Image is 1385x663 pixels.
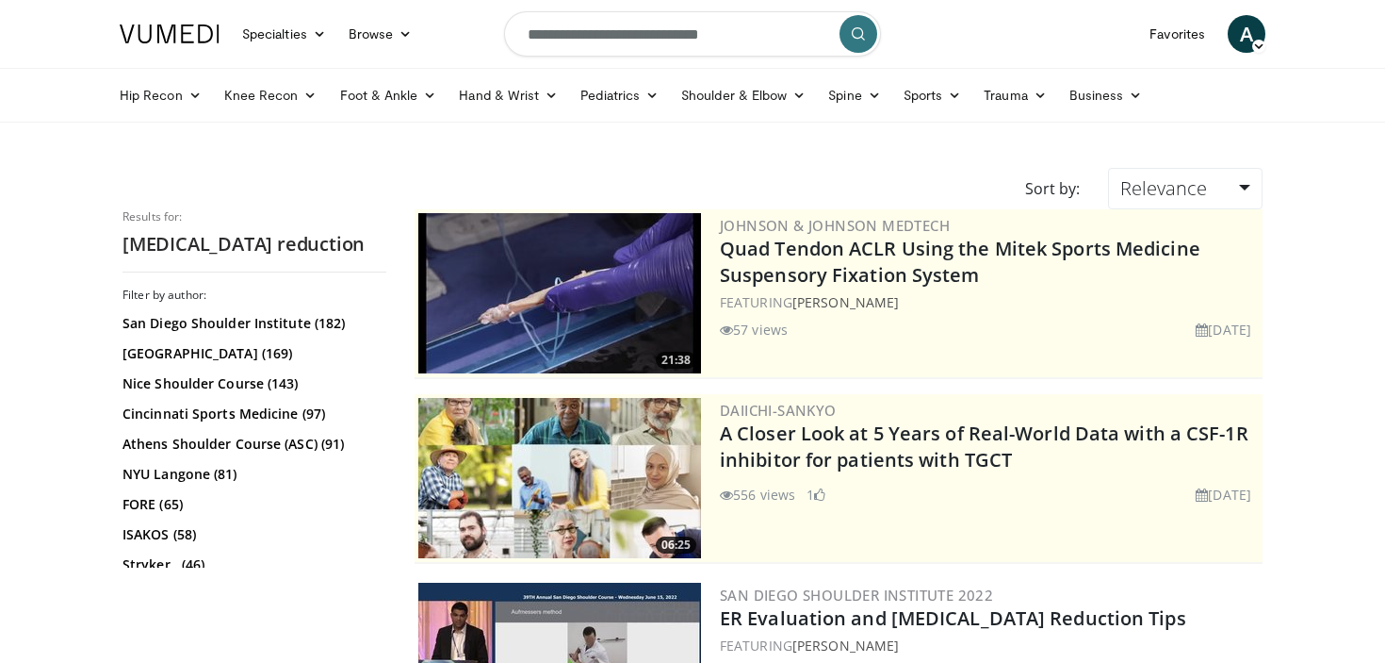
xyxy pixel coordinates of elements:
[1196,485,1251,505] li: [DATE]
[213,76,329,114] a: Knee Recon
[122,344,382,363] a: [GEOGRAPHIC_DATA] (169)
[1228,15,1265,53] a: A
[418,213,701,373] a: 21:38
[720,636,1259,655] div: FEATURING
[122,435,382,454] a: Athens Shoulder Course (ASC) (91)
[418,398,701,558] a: 06:25
[792,293,899,311] a: [PERSON_NAME]
[720,605,1186,631] a: ER Evaluation and [MEDICAL_DATA] Reduction Tips
[656,537,696,554] span: 06:25
[1058,76,1154,114] a: Business
[1196,320,1251,340] li: [DATE]
[720,292,1259,312] div: FEATURING
[122,374,382,393] a: Nice Shoulder Course (143)
[231,15,337,53] a: Specialties
[122,555,382,574] a: Stryker . (46)
[720,485,795,505] li: 556 views
[569,76,670,114] a: Pediatrics
[972,76,1058,114] a: Trauma
[337,15,424,53] a: Browse
[448,76,569,114] a: Hand & Wrist
[720,320,788,340] li: 57 views
[329,76,448,114] a: Foot & Ankle
[122,525,382,544] a: ISAKOS (58)
[720,236,1200,288] a: Quad Tendon ACLR Using the Mitek Sports Medicine Suspensory Fixation System
[720,421,1248,472] a: A Closer Look at 5 Years of Real-World Data with a CSF-1R inhibitor for patients with TGCT
[122,209,386,224] p: Results for:
[1011,168,1094,209] div: Sort by:
[122,405,382,423] a: Cincinnati Sports Medicine (97)
[817,76,891,114] a: Spine
[792,637,899,655] a: [PERSON_NAME]
[504,11,881,57] input: Search topics, interventions
[122,314,382,333] a: San Diego Shoulder Institute (182)
[1120,175,1207,201] span: Relevance
[720,586,993,605] a: San Diego Shoulder Institute 2022
[122,232,386,257] h2: [MEDICAL_DATA] reduction
[418,213,701,373] img: b78fd9da-dc16-4fd1-a89d-538d899827f1.300x170_q85_crop-smart_upscale.jpg
[418,398,701,558] img: 93c22cae-14d1-47f0-9e4a-a244e824b022.png.300x170_q85_crop-smart_upscale.jpg
[892,76,973,114] a: Sports
[670,76,817,114] a: Shoulder & Elbow
[122,495,382,514] a: FORE (65)
[122,288,386,303] h3: Filter by author:
[122,465,382,484] a: NYU Langone (81)
[108,76,213,114] a: Hip Recon
[720,216,950,235] a: Johnson & Johnson MedTech
[656,352,696,369] span: 21:38
[1138,15,1216,53] a: Favorites
[1108,168,1263,209] a: Relevance
[120,25,220,43] img: VuMedi Logo
[807,485,825,505] li: 1
[720,401,837,420] a: Daiichi-Sankyo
